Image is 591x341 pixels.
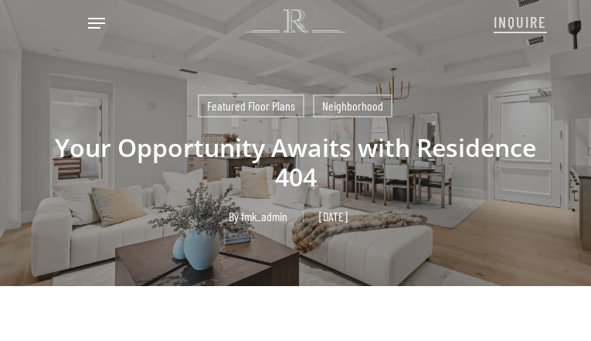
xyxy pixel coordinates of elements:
[303,211,363,222] span: [DATE]
[229,211,239,222] span: By
[494,5,547,37] a: INQUIRE
[494,12,547,31] span: INQUIRE
[313,94,392,118] a: Neighborhood
[241,209,287,223] a: fmk_admin
[88,15,105,31] a: Navigation Menu
[36,118,555,207] h1: Your Opportunity Awaits with Residence 404
[198,94,304,118] a: Featured Floor Plans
